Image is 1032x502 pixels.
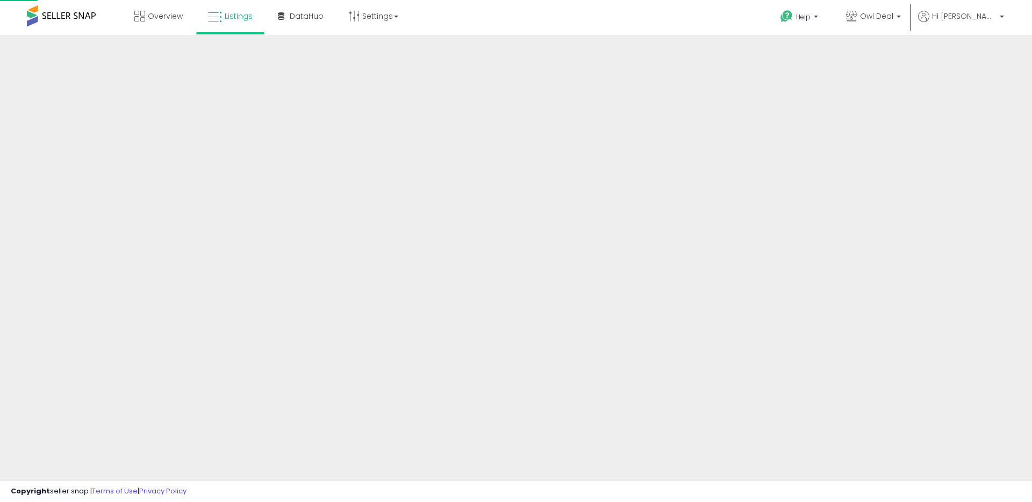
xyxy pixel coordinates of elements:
a: Help [772,2,829,35]
i: Get Help [780,10,793,23]
span: Hi [PERSON_NAME] [932,11,997,21]
span: Help [796,12,811,21]
span: Listings [225,11,253,21]
span: Overview [148,11,183,21]
a: Hi [PERSON_NAME] [918,11,1004,35]
span: DataHub [290,11,324,21]
span: Owl Deal [860,11,893,21]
